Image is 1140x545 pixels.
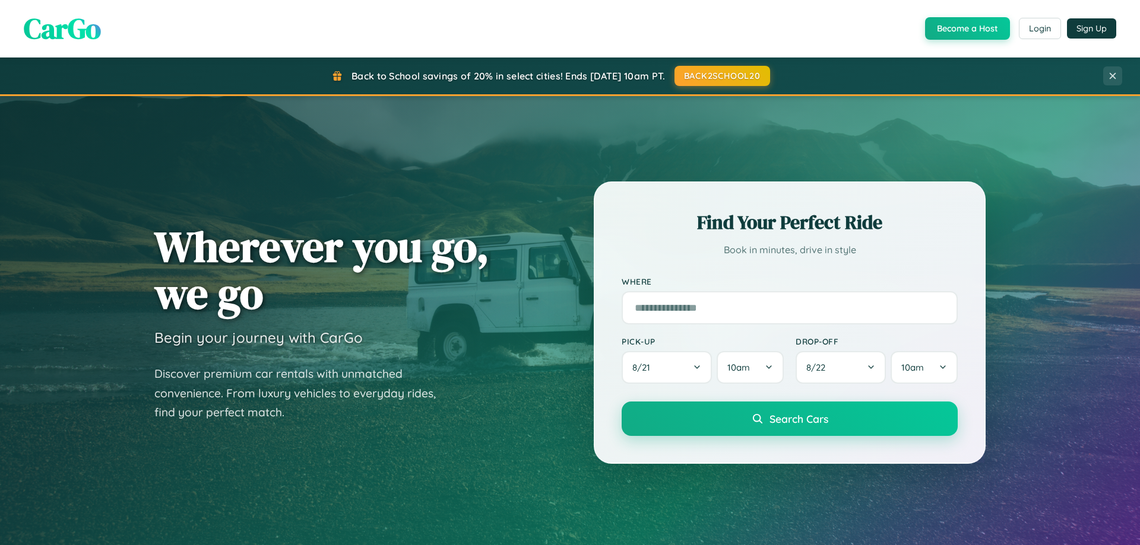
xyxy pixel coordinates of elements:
p: Discover premium car rentals with unmatched convenience. From luxury vehicles to everyday rides, ... [154,364,451,422]
button: 10am [717,351,784,384]
h3: Begin your journey with CarGo [154,329,363,346]
button: Become a Host [925,17,1010,40]
button: 8/21 [622,351,712,384]
label: Pick-up [622,336,784,346]
span: 8 / 21 [632,362,656,373]
h2: Find Your Perfect Ride [622,209,958,235]
span: Back to School savings of 20% in select cities! Ends [DATE] 10am PT. [351,70,665,82]
span: 10am [727,362,750,373]
span: Search Cars [769,412,828,425]
button: Search Cars [622,401,958,436]
span: 10am [901,362,924,373]
label: Where [622,276,958,286]
label: Drop-off [796,336,958,346]
p: Book in minutes, drive in style [622,241,958,259]
button: BACK2SCHOOL20 [674,66,770,86]
button: 10am [891,351,958,384]
button: 8/22 [796,351,886,384]
span: CarGo [24,9,101,48]
button: Sign Up [1067,18,1116,39]
button: Login [1019,18,1061,39]
h1: Wherever you go, we go [154,223,489,317]
span: 8 / 22 [806,362,831,373]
